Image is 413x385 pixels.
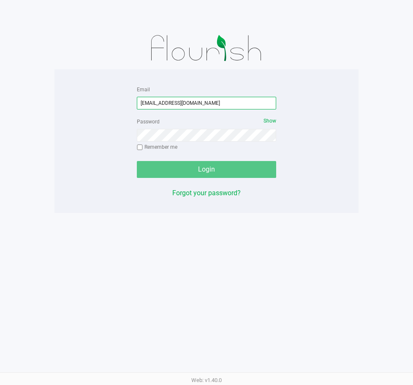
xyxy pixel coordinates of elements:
input: Remember me [137,145,143,150]
label: Password [137,118,160,126]
span: Show [264,118,276,124]
label: Email [137,86,150,93]
button: Forgot your password? [172,188,241,198]
label: Remember me [137,143,177,151]
span: Web: v1.40.0 [191,377,222,383]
